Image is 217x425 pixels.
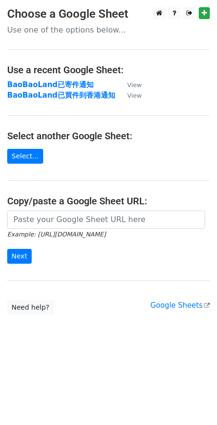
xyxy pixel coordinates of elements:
h4: Copy/paste a Google Sheet URL: [7,195,210,207]
small: View [127,92,142,99]
a: View [118,91,142,100]
h3: Choose a Google Sheet [7,7,210,21]
a: BaoBaoLand已買件到香港通知 [7,91,115,100]
a: Google Sheets [150,301,210,310]
h4: Use a recent Google Sheet: [7,64,210,76]
a: BaoBaoLand已寄件通知 [7,80,94,89]
input: Paste your Google Sheet URL here [7,211,205,229]
input: Next [7,249,32,264]
a: View [118,80,142,89]
p: Use one of the options below... [7,25,210,35]
a: Need help? [7,300,54,315]
small: View [127,81,142,89]
a: Select... [7,149,43,164]
small: Example: [URL][DOMAIN_NAME] [7,231,106,238]
h4: Select another Google Sheet: [7,130,210,142]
